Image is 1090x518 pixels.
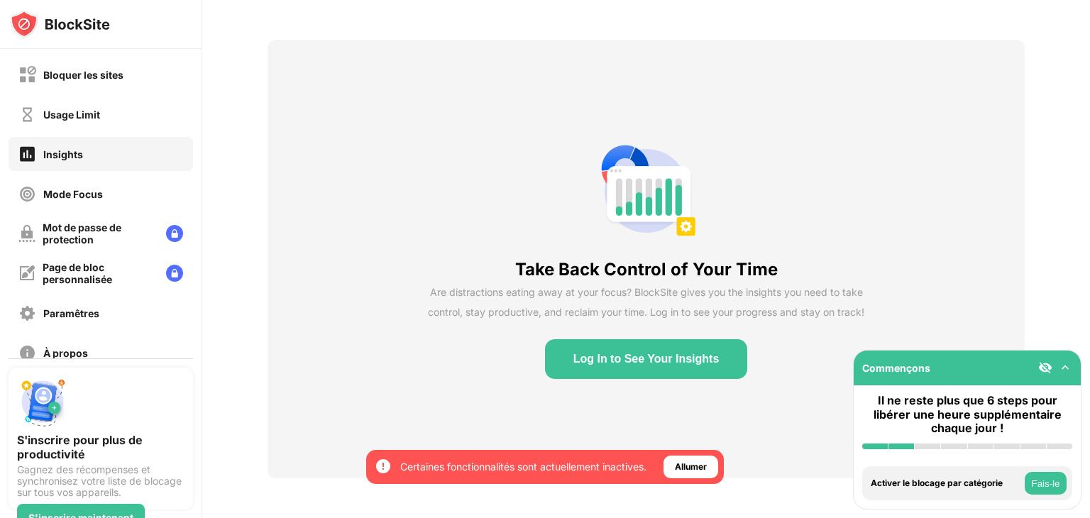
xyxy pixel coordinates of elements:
[17,433,185,461] div: S'inscrire pour plus de productivité
[862,362,930,374] div: Commençons
[1058,360,1072,375] img: omni-setup-toggle.svg
[43,188,103,200] div: Mode Focus
[18,304,36,322] img: settings-off.svg
[515,259,778,280] div: Take Back Control of Your Time
[166,225,183,242] img: lock-menu.svg
[43,69,123,81] div: Bloquer les sites
[43,261,155,285] div: Page de bloc personnalisée
[675,460,707,474] div: Allumer
[871,478,1021,488] div: Activer le blocage par catégorie
[18,66,36,84] img: block-off.svg
[1038,360,1052,375] img: eye-not-visible.svg
[166,265,183,282] img: lock-menu.svg
[43,148,83,160] div: Insights
[10,10,110,38] img: logo-blocksite.svg
[18,225,35,242] img: password-protection-off.svg
[862,394,1072,435] div: Il ne reste plus que 6 steps pour libérer une heure supplémentaire chaque jour !
[18,106,36,123] img: time-usage-off.svg
[18,344,36,362] img: about-off.svg
[43,221,155,246] div: Mot de passe de protection
[17,464,185,498] div: Gagnez des récompenses et synchronisez votre liste de blocage sur tous vos appareils.
[428,282,864,322] div: Are distractions eating away at your focus? BlockSite gives you the insights you need to take con...
[595,140,698,242] img: insights-non-login-state.png
[545,339,748,379] button: Log In to See Your Insights
[17,376,68,427] img: push-signup.svg
[43,307,99,319] div: Paramêtres
[18,145,36,163] img: insights-on.svg
[43,347,88,359] div: À propos
[1025,472,1067,495] button: Fais-le
[18,185,36,203] img: focus-off.svg
[43,109,100,121] div: Usage Limit
[400,460,646,474] div: Certaines fonctionnalités sont actuellement inactives.
[375,458,392,475] img: error-circle-white.svg
[18,265,35,282] img: customize-block-page-off.svg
